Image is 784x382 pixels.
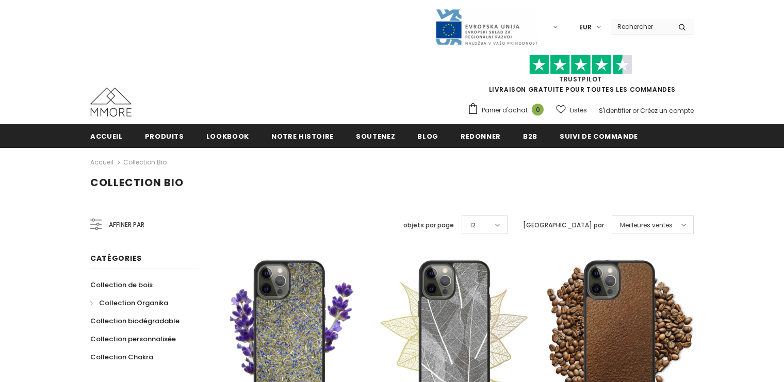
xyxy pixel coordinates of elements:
[90,131,123,141] span: Accueil
[206,131,249,141] span: Lookbook
[435,22,538,31] a: Javni Razpis
[90,352,153,362] span: Collection Chakra
[461,124,501,147] a: Redonner
[90,348,153,366] a: Collection Chakra
[523,220,604,230] label: [GEOGRAPHIC_DATA] par
[356,131,395,141] span: soutenez
[109,219,144,230] span: Affiner par
[470,220,476,230] span: 12
[90,334,176,344] span: Collection personnalisée
[560,124,638,147] a: Suivi de commande
[556,101,587,119] a: Listes
[90,280,153,290] span: Collection de bois
[145,131,184,141] span: Produits
[467,103,549,118] a: Panier d'achat 0
[90,312,179,330] a: Collection biodégradable
[570,105,587,115] span: Listes
[632,106,639,115] span: or
[271,124,334,147] a: Notre histoire
[90,330,176,348] a: Collection personnalisée
[417,124,438,147] a: Blog
[90,156,113,169] a: Accueil
[123,158,167,167] a: Collection Bio
[90,124,123,147] a: Accueil
[206,124,249,147] a: Lookbook
[90,175,184,190] span: Collection Bio
[640,106,694,115] a: Créez un compte
[560,131,638,141] span: Suivi de commande
[620,220,673,230] span: Meilleures ventes
[467,59,694,94] span: LIVRAISON GRATUITE POUR TOUTES LES COMMANDES
[529,55,632,75] img: Faites confiance aux étoiles pilotes
[579,22,592,32] span: EUR
[435,8,538,46] img: Javni Razpis
[559,75,602,84] a: TrustPilot
[90,294,168,312] a: Collection Organika
[523,124,537,147] a: B2B
[611,19,671,34] input: Search Site
[145,124,184,147] a: Produits
[599,106,631,115] a: S'identifier
[90,316,179,326] span: Collection biodégradable
[403,220,454,230] label: objets par page
[90,276,153,294] a: Collection de bois
[90,88,132,117] img: Cas MMORE
[99,298,168,308] span: Collection Organika
[532,104,544,115] span: 0
[356,124,395,147] a: soutenez
[461,131,501,141] span: Redonner
[482,105,528,115] span: Panier d'achat
[90,253,142,263] span: Catégories
[271,131,334,141] span: Notre histoire
[523,131,537,141] span: B2B
[417,131,438,141] span: Blog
